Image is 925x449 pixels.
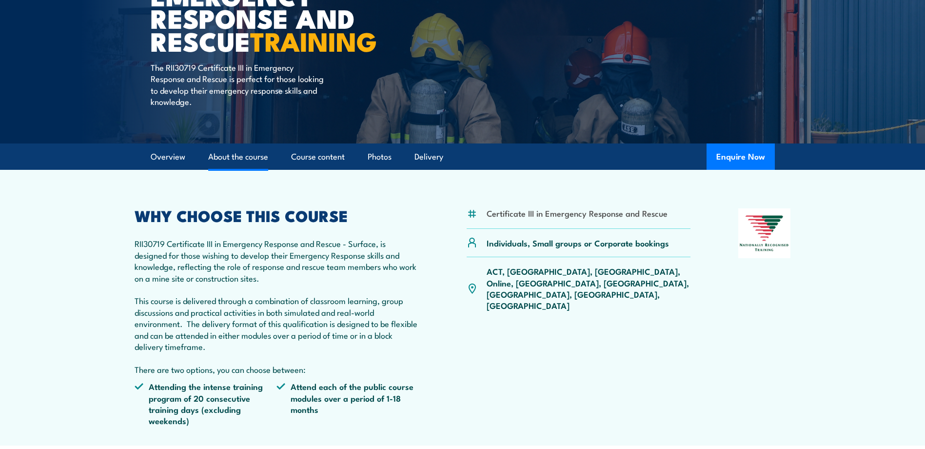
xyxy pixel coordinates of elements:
a: Overview [151,144,185,170]
p: Individuals, Small groups or Corporate bookings [487,237,669,248]
li: Attend each of the public course modules over a period of 1-18 months [276,381,419,427]
button: Enquire Now [707,143,775,170]
a: About the course [208,144,268,170]
a: Photos [368,144,392,170]
strong: TRAINING [250,20,377,61]
li: Certificate III in Emergency Response and Rescue [487,207,668,219]
p: ACT, [GEOGRAPHIC_DATA], [GEOGRAPHIC_DATA], Online, [GEOGRAPHIC_DATA], [GEOGRAPHIC_DATA], [GEOGRAP... [487,265,691,311]
h2: WHY CHOOSE THIS COURSE [135,208,419,222]
img: Nationally Recognised Training logo. [738,208,791,258]
li: Attending the intense training program of 20 consecutive training days (excluding weekends) [135,381,277,427]
p: RII30719 Certificate III in Emergency Response and Rescue - Surface, is designed for those wishin... [135,238,419,375]
p: The RII30719 Certificate III in Emergency Response and Rescue is perfect for those looking to dev... [151,61,329,107]
a: Delivery [414,144,443,170]
a: Course content [291,144,345,170]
